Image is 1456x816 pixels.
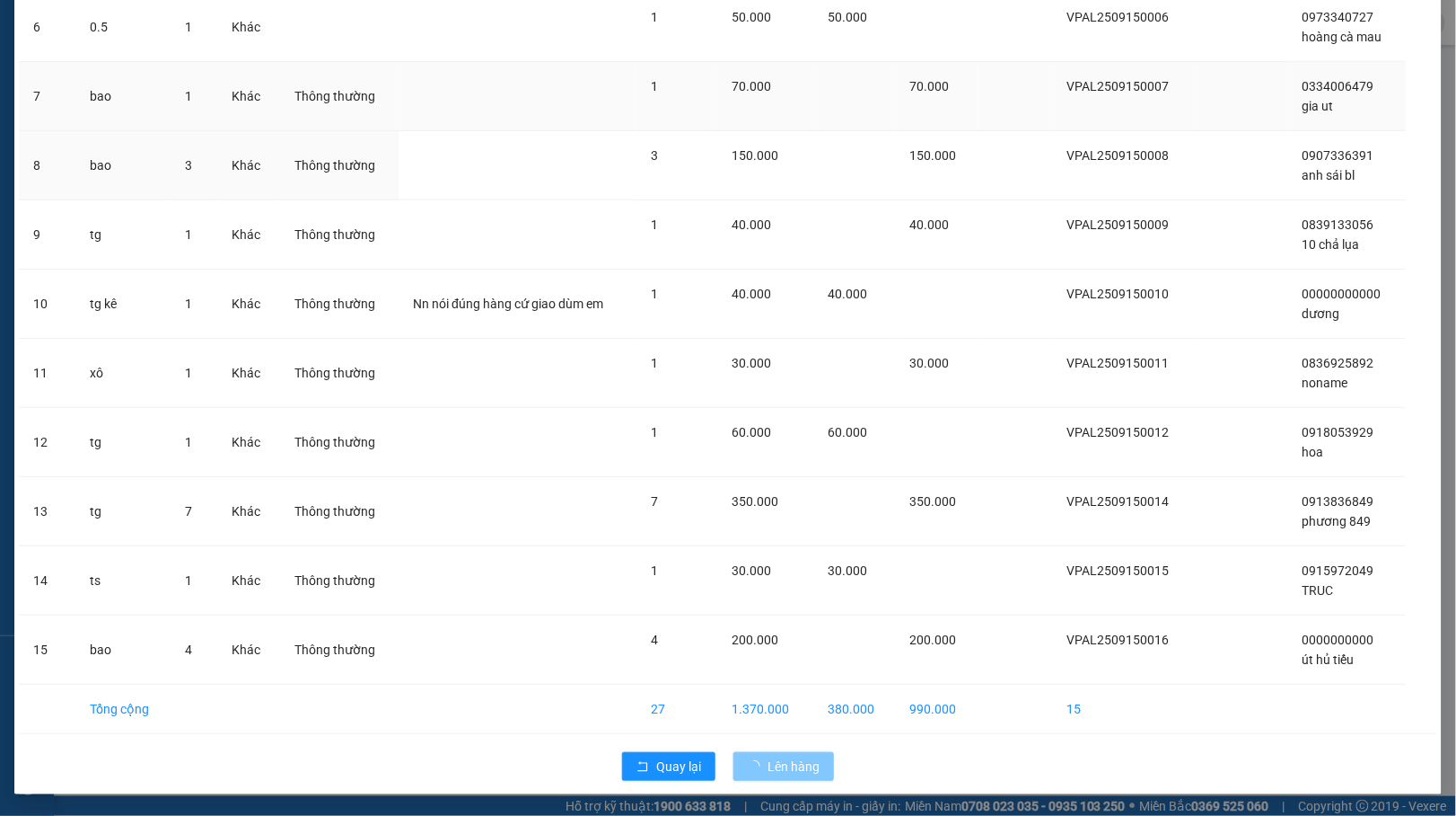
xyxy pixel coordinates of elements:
td: bao [75,131,171,200]
b: GỬI : VP An Lạc [22,130,197,160]
span: anh sái bl [1303,168,1355,182]
td: bao [75,62,171,131]
span: 1 [651,287,658,301]
span: 1 [185,366,192,380]
span: út hủ tiếu [1303,652,1355,667]
span: VPAL2509150010 [1066,287,1169,301]
td: 1.370.000 [717,685,813,734]
td: 27 [636,685,717,734]
span: 1 [651,563,658,578]
span: 1 [185,89,192,103]
td: Thông thường [280,477,399,546]
img: logo.jpg [22,22,112,112]
span: 200.000 [910,633,957,647]
span: 40.000 [910,217,950,232]
td: Thông thường [280,616,399,685]
td: Tổng cộng [75,685,171,734]
span: 0915972049 [1303,563,1374,578]
span: 60.000 [828,425,867,439]
span: hoàng cà mau [1303,30,1382,44]
span: VPAL2509150006 [1066,10,1169,24]
td: Khác [217,131,279,200]
td: Thông thường [280,270,399,339]
td: 380.000 [813,685,895,734]
span: VPAL2509150008 [1066,148,1169,163]
td: tg [75,477,171,546]
td: 9 [19,200,75,270]
span: 150.000 [732,148,778,163]
span: 4 [185,643,192,657]
td: ts [75,546,171,616]
span: VPAL2509150012 [1066,425,1169,439]
td: Khác [217,200,279,270]
span: dương [1303,306,1340,321]
span: 60.000 [732,425,771,439]
span: 1 [185,20,192,34]
span: 200.000 [732,633,778,647]
td: xô [75,339,171,408]
span: loading [748,760,767,773]
span: 30.000 [828,563,867,578]
span: TRUC [1303,583,1334,598]
td: 11 [19,339,75,408]
td: Thông thường [280,62,399,131]
span: 30.000 [732,563,771,578]
span: hoa [1303,445,1324,459]
span: 40.000 [828,287,867,301]
td: 990.000 [896,685,978,734]
span: noname [1303,376,1348,390]
td: 14 [19,546,75,616]
span: 1 [185,227,192,242]
span: Quay lại [656,757,701,776]
td: Khác [217,339,279,408]
button: Lên hàng [733,752,834,781]
td: Khác [217,270,279,339]
span: Nn nói đúng hàng cứ giao dùm em [413,297,603,311]
span: VPAL2509150014 [1066,494,1169,509]
span: 0907336391 [1303,148,1374,163]
span: 0334006479 [1303,79,1374,93]
span: 40.000 [732,217,771,232]
span: 0918053929 [1303,425,1374,439]
td: Thông thường [280,131,399,200]
span: 7 [651,494,658,509]
span: 1 [651,217,658,232]
td: 12 [19,408,75,477]
span: 1 [651,79,658,93]
span: rollback [636,760,649,775]
span: VPAL2509150007 [1066,79,1169,93]
li: 26 Phó Cơ Điều, Phường 12 [168,44,750,67]
span: VPAL2509150015 [1066,563,1169,578]
span: 3 [185,158,192,173]
span: 3 [651,148,658,163]
span: 1 [651,356,658,370]
span: 0839133056 [1303,217,1374,232]
span: 150.000 [910,148,957,163]
span: gia ut [1303,99,1334,113]
td: Thông thường [280,408,399,477]
td: bao [75,616,171,685]
span: 1 [185,297,192,311]
td: 13 [19,477,75,546]
td: 15 [1052,685,1194,734]
span: 0913836849 [1303,494,1374,509]
td: tg [75,200,171,270]
span: 350.000 [732,494,778,509]
span: 30.000 [732,356,771,370]
td: 8 [19,131,75,200]
td: tg [75,408,171,477]
td: Thông thường [280,200,399,270]
span: Lên hàng [767,757,820,776]
td: Khác [217,62,279,131]
li: Hotline: 02839552959 [168,67,750,89]
span: VPAL2509150009 [1066,217,1169,232]
td: 10 [19,270,75,339]
td: Thông thường [280,339,399,408]
td: 15 [19,616,75,685]
span: 0836925892 [1303,356,1374,370]
td: 7 [19,62,75,131]
span: VPAL2509150011 [1066,356,1169,370]
span: 1 [651,10,658,24]
td: Khác [217,616,279,685]
td: Khác [217,408,279,477]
